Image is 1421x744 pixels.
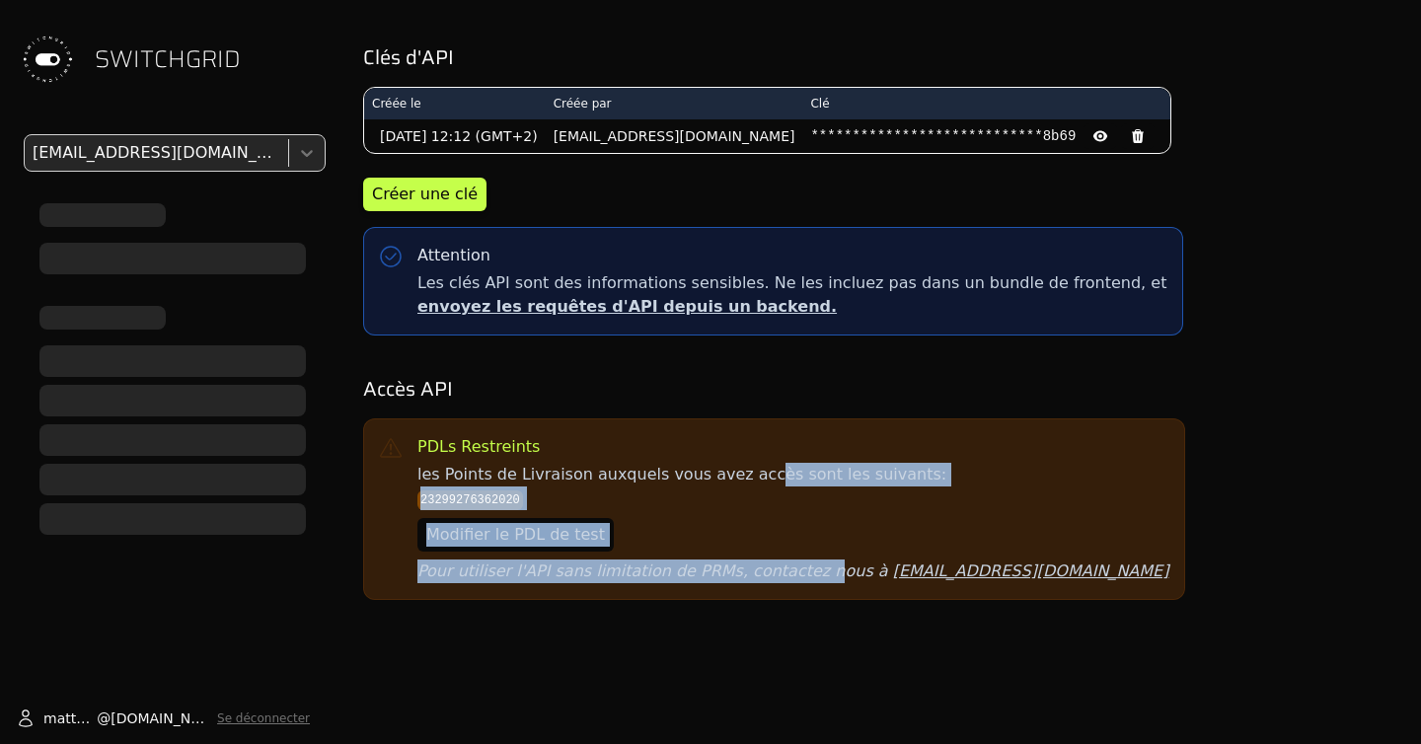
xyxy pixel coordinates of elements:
[417,490,523,510] code: 23299276362020
[802,88,1170,119] th: Clé
[417,435,540,459] div: PDLs Restreints
[546,88,803,119] th: Créée par
[111,708,209,728] span: [DOMAIN_NAME]
[417,463,1168,583] p: les Points de Livraison auxquels vous avez accès sont les suivants:
[417,271,1166,319] span: Les clés API sont des informations sensibles. Ne les incluez pas dans un bundle de frontend, et
[417,561,1168,580] i: Pour utiliser l'API sans limitation de PRMs, contactez nous à
[97,708,111,728] span: @
[43,708,97,728] span: matthieu
[417,295,1166,319] p: envoyez les requêtes d'API depuis un backend.
[363,178,486,211] button: Créer une clé
[893,561,1169,580] a: [EMAIL_ADDRESS][DOMAIN_NAME]
[364,119,546,153] td: [DATE] 12:12 (GMT+2)
[363,43,1393,71] h2: Clés d'API
[363,375,1393,403] h2: Accès API
[417,518,614,552] button: Modifier le PDL de test
[426,523,605,547] div: Modifier le PDL de test
[364,88,546,119] th: Créée le
[95,43,241,75] span: SWITCHGRID
[16,28,79,91] img: Switchgrid Logo
[217,710,310,726] button: Se déconnecter
[372,183,478,206] div: Créer une clé
[417,244,490,267] div: Attention
[546,119,803,153] td: [EMAIL_ADDRESS][DOMAIN_NAME]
